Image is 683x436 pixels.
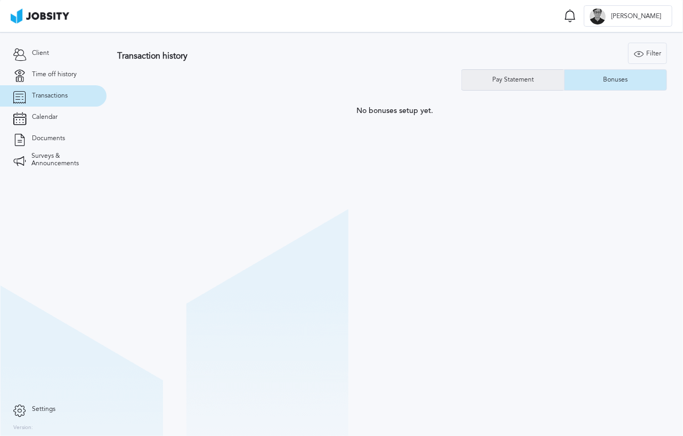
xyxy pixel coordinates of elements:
label: Version: [13,425,33,431]
img: ab4bad089aa723f57921c736e9817d99.png [11,9,69,23]
span: Documents [32,135,65,142]
span: Time off history [32,71,77,78]
span: Transactions [32,92,68,100]
span: No bonuses setup yet. [356,107,433,115]
div: E [590,9,606,25]
h3: Transaction history [117,51,417,61]
div: Filter [629,43,666,64]
button: Filter [628,43,667,64]
div: Pay Statement [487,76,539,84]
span: Surveys & Announcements [31,152,93,167]
span: Calendar [32,114,58,121]
span: Settings [32,406,55,413]
button: E[PERSON_NAME] [584,5,672,27]
button: Bonuses [564,69,667,91]
div: Bonuses [598,76,633,84]
button: Pay Statement [461,69,564,91]
span: Client [32,50,49,57]
span: [PERSON_NAME] [606,13,666,20]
